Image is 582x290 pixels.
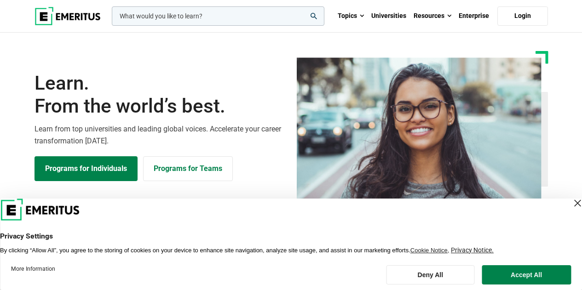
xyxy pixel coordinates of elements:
img: Learn from the world's best [297,57,542,202]
h1: Learn. [35,72,286,118]
input: woocommerce-product-search-field-0 [112,6,324,26]
p: Learn from top universities and leading global voices. Accelerate your career transformation [DATE]. [35,123,286,147]
a: Login [497,6,548,26]
a: Explore for Business [143,156,233,181]
span: From the world’s best. [35,95,286,118]
a: Explore Programs [35,156,138,181]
